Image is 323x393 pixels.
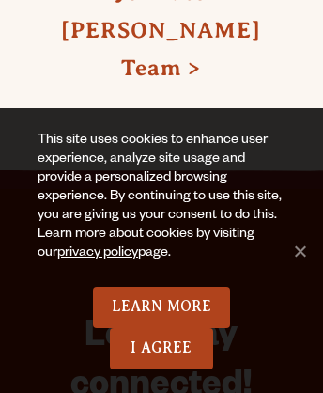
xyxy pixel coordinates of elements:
span: No [290,242,309,260]
a: Learn More [93,287,231,328]
a: I Agree [110,328,213,369]
div: This site uses cookies to enhance user experience, analyze site usage and provide a personalized ... [38,132,285,287]
a: privacy policy [57,246,138,261]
